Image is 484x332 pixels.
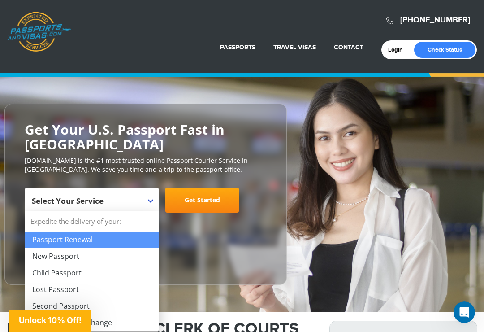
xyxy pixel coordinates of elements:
[400,15,470,25] a: [PHONE_NUMBER]
[454,301,475,323] iframe: Intercom live chat
[25,156,267,174] p: [DOMAIN_NAME] is the #1 most trusted online Passport Courier Service in [GEOGRAPHIC_DATA]. We sav...
[32,191,150,216] span: Select Your Service
[220,44,255,51] a: Passports
[25,315,159,331] li: Passport Name Change
[25,211,159,232] strong: Expedite the delivery of your:
[25,281,159,298] li: Lost Passport
[25,211,159,331] li: Expedite the delivery of your:
[334,44,363,51] a: Contact
[25,122,267,152] h2: Get Your U.S. Passport Fast in [GEOGRAPHIC_DATA]
[25,232,159,248] li: Passport Renewal
[25,265,159,281] li: Child Passport
[25,248,159,265] li: New Passport
[25,188,159,213] span: Select Your Service
[25,298,159,315] li: Second Passport
[7,12,71,52] a: Passports & [DOMAIN_NAME]
[165,188,239,213] a: Get Started
[388,46,409,53] a: Login
[273,44,316,51] a: Travel Visas
[19,315,82,325] span: Unlock 10% Off!
[414,42,475,58] a: Check Status
[32,196,104,206] span: Select Your Service
[9,310,91,332] div: Unlock 10% Off!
